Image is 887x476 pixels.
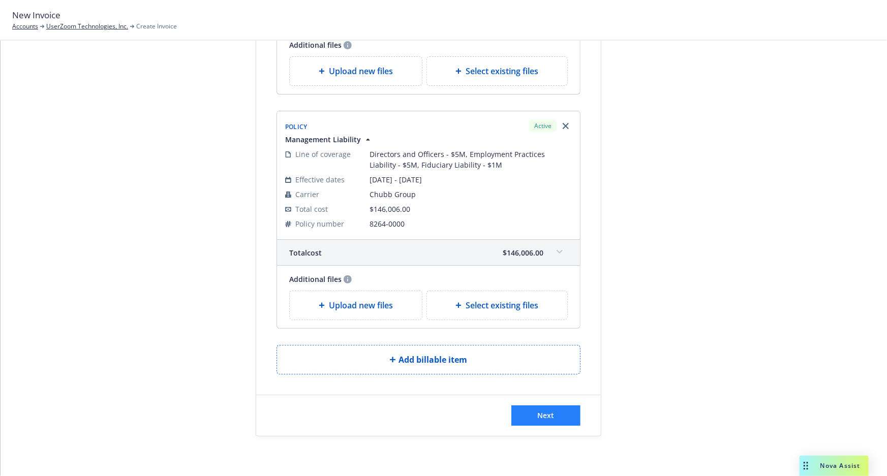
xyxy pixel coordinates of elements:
[820,461,861,470] span: Nova Assist
[289,274,342,284] span: Additional files
[466,65,538,77] span: Select existing files
[800,456,812,476] div: Drag to move
[370,189,572,200] span: Chubb Group
[426,291,568,320] div: Select existing files
[289,247,322,258] span: Total cost
[295,149,351,160] span: Line of coverage
[503,247,543,258] span: $146,006.00
[285,134,373,145] button: Management Liability
[295,218,344,229] span: Policy number
[295,204,328,214] span: Total cost
[370,149,572,170] span: Directors and Officers - $5M, Employment Practices Liability - $5M, Fiduciary Liability - $1M
[277,345,580,374] button: Add billable item
[560,120,572,132] a: Remove browser
[277,240,580,265] div: Totalcost$146,006.00
[329,299,393,311] span: Upload new files
[800,456,869,476] button: Nova Assist
[370,174,572,185] span: [DATE] - [DATE]
[466,299,538,311] span: Select existing files
[370,218,572,229] span: 8264-0000
[46,22,128,31] a: UserZoom Technologies, Inc.
[399,354,467,366] span: Add billable item
[538,410,555,420] span: Next
[329,65,393,77] span: Upload new files
[295,174,345,185] span: Effective dates
[289,40,342,50] span: Additional files
[295,189,319,200] span: Carrier
[426,56,568,86] div: Select existing files
[289,56,422,86] div: Upload new files
[136,22,177,31] span: Create Invoice
[12,22,38,31] a: Accounts
[289,291,422,320] div: Upload new files
[285,122,308,131] span: Policy
[12,9,60,22] span: New Invoice
[511,405,580,426] button: Next
[370,204,410,214] span: $146,006.00
[529,119,557,132] div: Active
[285,134,361,145] span: Management Liability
